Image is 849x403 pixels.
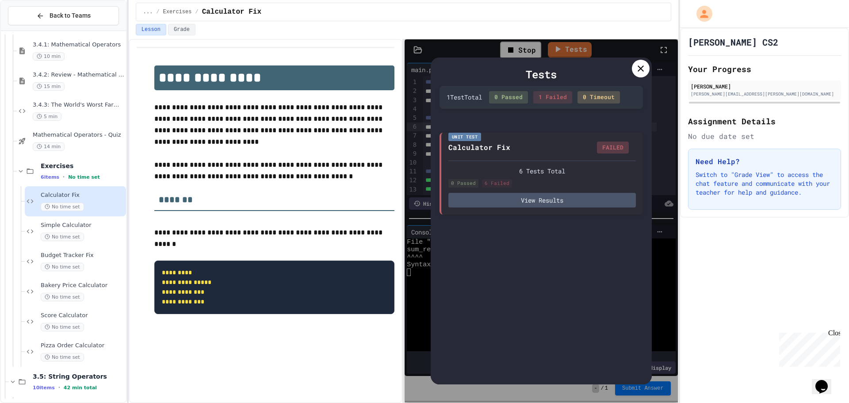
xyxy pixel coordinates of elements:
span: 14 min [33,142,65,151]
div: 0 Passed [448,179,478,188]
div: 6 Tests Total [448,166,636,176]
span: No time set [68,174,100,180]
div: [PERSON_NAME][EMAIL_ADDRESS][PERSON_NAME][DOMAIN_NAME] [691,91,838,97]
span: Exercises [41,162,124,170]
span: Score Calculator [41,312,124,319]
span: No time set [41,353,84,361]
span: Budget Tracker Fix [41,252,124,259]
button: Lesson [136,24,166,35]
div: No due date set [688,131,841,142]
iframe: chat widget [812,368,840,394]
span: 10 items [33,385,55,391]
div: Chat with us now!Close [4,4,61,56]
div: 6 Failed [482,179,512,188]
div: FAILED [597,142,629,154]
span: 3.4.2: Review - Mathematical Operators [33,71,124,79]
span: No time set [41,233,84,241]
div: 0 Timeout [577,91,620,104]
span: No time set [41,263,84,271]
span: Calculator Fix [41,192,124,199]
span: Pizza Order Calculator [41,342,124,349]
div: [PERSON_NAME] [691,82,838,90]
span: / [156,8,159,15]
span: 10 min [33,52,65,61]
span: 3.4.3: The World's Worst Farmers Market [33,101,124,109]
div: 1 Failed [533,91,572,104]
span: Exercises [163,8,192,15]
h1: [PERSON_NAME] CS2 [688,36,778,48]
span: 3.4.1: Mathematical Operators [33,41,124,49]
span: 42 min total [64,385,97,391]
h2: Assignment Details [688,115,841,127]
span: No time set [41,323,84,331]
span: Mathematical Operators - Quiz [33,131,124,139]
h2: Your Progress [688,63,841,75]
span: 5 min [33,112,61,121]
span: Back to Teams [50,11,91,20]
span: Simple Calculator [41,222,124,229]
div: My Account [687,4,715,24]
span: Calculator Fix [202,7,261,17]
button: Grade [168,24,195,35]
span: 6 items [41,174,59,180]
div: 0 Passed [489,91,528,104]
span: • [63,173,65,180]
span: / [195,8,198,15]
div: Tests [440,66,643,82]
span: 3.5: String Operators [33,372,124,380]
button: Back to Teams [8,6,119,25]
div: Calculator Fix [448,142,510,153]
button: View Results [448,193,636,207]
div: 1 Test Total [447,92,482,102]
div: Unit Test [448,133,482,141]
iframe: chat widget [776,329,840,367]
p: Switch to "Grade View" to access the chat feature and communicate with your teacher for help and ... [696,170,834,197]
h3: Need Help? [696,156,834,167]
span: Bakery Price Calculator [41,282,124,289]
span: • [58,384,60,391]
span: No time set [41,293,84,301]
span: 15 min [33,82,65,91]
span: No time set [41,203,84,211]
span: ... [143,8,153,15]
